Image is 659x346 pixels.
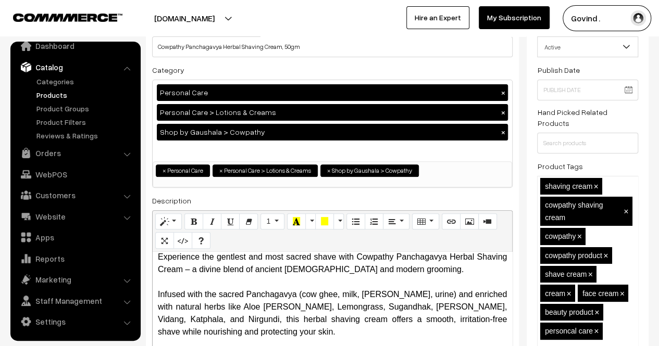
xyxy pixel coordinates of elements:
[603,251,608,260] span: ×
[320,164,419,177] li: Shop by Gaushala > Cowpathy
[545,289,565,298] span: cream
[327,166,331,175] span: ×
[478,213,497,230] button: Video
[563,5,651,31] button: Govind .
[594,182,599,191] span: ×
[192,232,210,249] button: Help
[158,252,507,274] span: Experience the gentlest and most sacred shave with Cowpathy Panchagavya Herbal Shaving Cream – a ...
[152,36,513,57] input: Name
[219,166,223,175] span: ×
[537,161,582,172] label: Product Tags
[34,130,137,141] a: Reviews & Ratings
[157,104,508,121] div: Personal Care > Lotions & Creams
[260,213,284,230] button: Font Size
[594,308,599,317] span: ×
[537,36,638,57] span: Active
[624,207,628,216] span: ×
[152,65,184,75] label: Category
[163,166,166,175] span: ×
[594,327,599,336] span: ×
[545,308,593,316] span: beauty product
[13,10,104,23] a: COMMMERCE
[157,84,508,101] div: Personal Care
[173,232,192,249] button: Code View
[13,58,137,76] a: Catalog
[383,213,409,230] button: Paragraph
[13,291,137,310] a: Staff Management
[13,144,137,162] a: Orders
[479,6,550,29] a: My Subscription
[239,213,258,230] button: Remove Font Style (CTRL+\)
[620,289,625,298] span: ×
[498,127,507,137] button: ×
[221,213,240,230] button: Underline (CTRL+U)
[460,213,479,230] button: Picture
[537,80,638,100] input: Publish Date
[545,270,587,278] span: shave cream
[13,186,137,204] a: Customers
[545,182,592,190] span: shaving cream
[545,232,576,240] span: cowpathy
[582,289,618,298] span: face cream
[157,124,508,140] div: Shop by Gaushala > Cowpathy
[13,207,137,226] a: Website
[566,289,571,298] span: ×
[152,195,191,206] label: Description
[34,117,137,127] a: Product Filters
[545,201,603,222] span: cowpathy shaving cream
[34,89,137,100] a: Products
[203,213,221,230] button: Italic (CTRL+I)
[158,288,507,338] div: Infused with the sacred Panchagavya (cow ghee, milk, [PERSON_NAME], urine) and enriched with natu...
[156,164,210,177] li: Personal Care
[13,312,137,331] a: Settings
[537,65,579,75] label: Publish Date
[498,108,507,117] button: ×
[365,213,383,230] button: Ordered list (CTRL+SHIFT+NUM8)
[412,213,439,230] button: Table
[545,327,593,335] span: personcal care
[266,217,270,225] span: 1
[538,38,638,56] span: Active
[13,249,137,268] a: Reports
[498,88,507,97] button: ×
[537,133,638,153] input: Search products
[442,213,461,230] button: Link (CTRL+K)
[346,213,365,230] button: Unordered list (CTRL+SHIFT+NUM7)
[315,213,334,230] button: Background Color
[34,76,137,87] a: Categories
[155,232,174,249] button: Full Screen
[34,103,137,114] a: Product Groups
[630,10,646,26] img: user
[406,6,469,29] a: Hire an Expert
[13,165,137,184] a: WebPOS
[13,36,137,55] a: Dashboard
[13,14,122,21] img: COMMMERCE
[287,213,306,230] button: Recent Color
[213,164,318,177] li: Personal Care > Lotions & Creams
[333,213,344,230] button: More Color
[13,270,137,289] a: Marketing
[305,213,316,230] button: More Color
[577,232,582,241] span: ×
[118,5,251,31] button: [DOMAIN_NAME]
[537,107,638,129] label: Hand Picked Related Products
[13,228,137,247] a: Apps
[155,213,182,230] button: Style
[588,270,593,279] span: ×
[545,251,602,260] span: cowpathy product
[184,213,203,230] button: Bold (CTRL+B)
